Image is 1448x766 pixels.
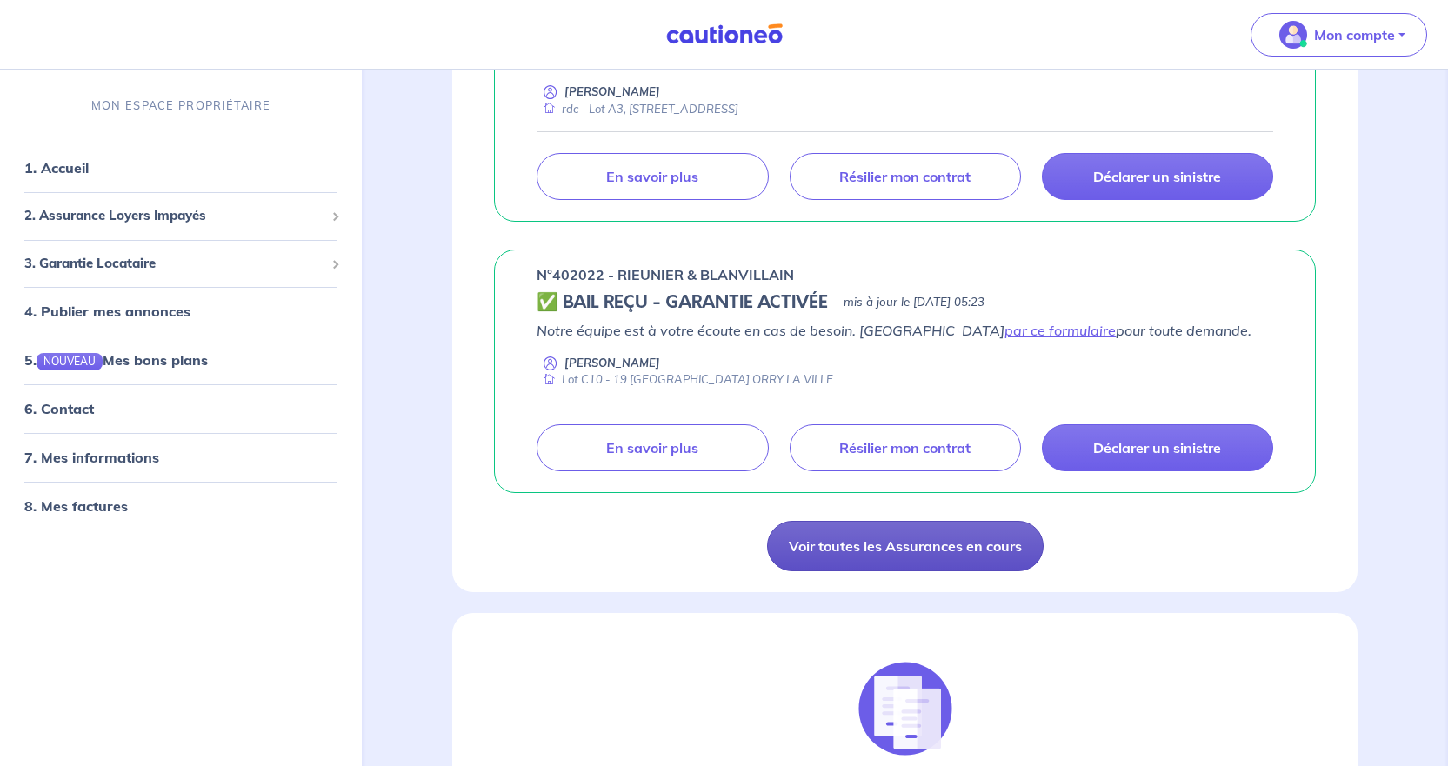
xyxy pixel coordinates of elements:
div: state: CONTRACT-VALIDATED, Context: ,MAYBE-CERTIFICATE,,LESSOR-DOCUMENTS,IS-ODEALIM [537,292,1273,313]
img: illu_account_valid_menu.svg [1279,21,1307,49]
p: Résilier mon contrat [839,168,971,185]
div: 7. Mes informations [7,440,355,475]
p: n°402022 - RIEUNIER & BLANVILLAIN [537,264,794,285]
a: 5.NOUVEAUMes bons plans [24,351,208,369]
a: par ce formulaire [1004,322,1116,339]
a: Voir toutes les Assurances en cours [767,521,1044,571]
span: 2. Assurance Loyers Impayés [24,206,324,226]
div: 3. Garantie Locataire [7,247,355,281]
div: 2. Assurance Loyers Impayés [7,199,355,233]
p: Résilier mon contrat [839,439,971,456]
p: Déclarer un sinistre [1093,439,1221,456]
a: En savoir plus [537,153,768,200]
div: 5.NOUVEAUMes bons plans [7,343,355,377]
a: En savoir plus [537,424,768,471]
span: 3. Garantie Locataire [24,254,324,274]
a: Déclarer un sinistre [1042,424,1273,471]
p: MON ESPACE PROPRIÉTAIRE [91,97,270,114]
p: En savoir plus [606,168,698,185]
a: 7. Mes informations [24,449,159,466]
a: 6. Contact [24,400,94,417]
h5: ✅ BAIL REÇU - GARANTIE ACTIVÉE [537,292,828,313]
a: 1. Accueil [24,159,89,177]
div: rdc - Lot A3, [STREET_ADDRESS] [537,101,738,117]
p: Déclarer un sinistre [1093,168,1221,185]
img: Cautioneo [659,23,790,45]
a: 4. Publier mes annonces [24,303,190,320]
div: Lot C10 - 19 [GEOGRAPHIC_DATA] ORRY LA VILLE [537,371,833,388]
a: Déclarer un sinistre [1042,153,1273,200]
div: 1. Accueil [7,150,355,185]
p: En savoir plus [606,439,698,456]
p: [PERSON_NAME] [564,355,660,371]
button: illu_account_valid_menu.svgMon compte [1251,13,1427,57]
a: Résilier mon contrat [790,153,1021,200]
div: 6. Contact [7,391,355,426]
p: Mon compte [1314,24,1395,45]
a: Résilier mon contrat [790,424,1021,471]
div: 8. Mes factures [7,489,355,523]
p: [PERSON_NAME] [564,83,660,100]
p: Notre équipe est à votre écoute en cas de besoin. [GEOGRAPHIC_DATA] pour toute demande. [537,320,1273,341]
div: 4. Publier mes annonces [7,294,355,329]
a: 8. Mes factures [24,497,128,515]
p: - mis à jour le [DATE] 05:23 [835,294,984,311]
img: justif-loupe [858,662,952,756]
